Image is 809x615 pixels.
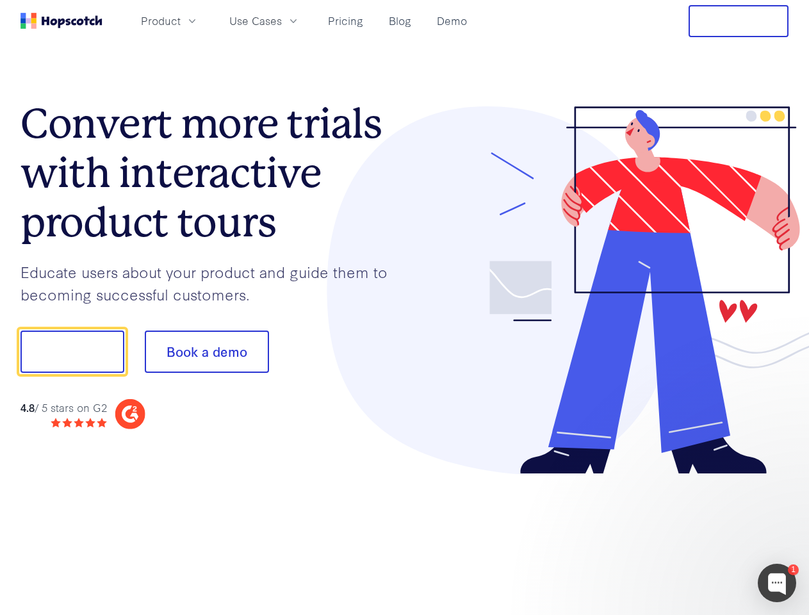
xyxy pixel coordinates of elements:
div: 1 [788,564,799,575]
a: Blog [384,10,416,31]
p: Educate users about your product and guide them to becoming successful customers. [20,261,405,305]
h1: Convert more trials with interactive product tours [20,99,405,247]
button: Free Trial [689,5,789,37]
a: Demo [432,10,472,31]
a: Pricing [323,10,368,31]
button: Product [133,10,206,31]
strong: 4.8 [20,400,35,414]
span: Use Cases [229,13,282,29]
a: Home [20,13,102,29]
button: Show me! [20,331,124,373]
button: Book a demo [145,331,269,373]
div: / 5 stars on G2 [20,400,107,416]
span: Product [141,13,181,29]
button: Use Cases [222,10,307,31]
